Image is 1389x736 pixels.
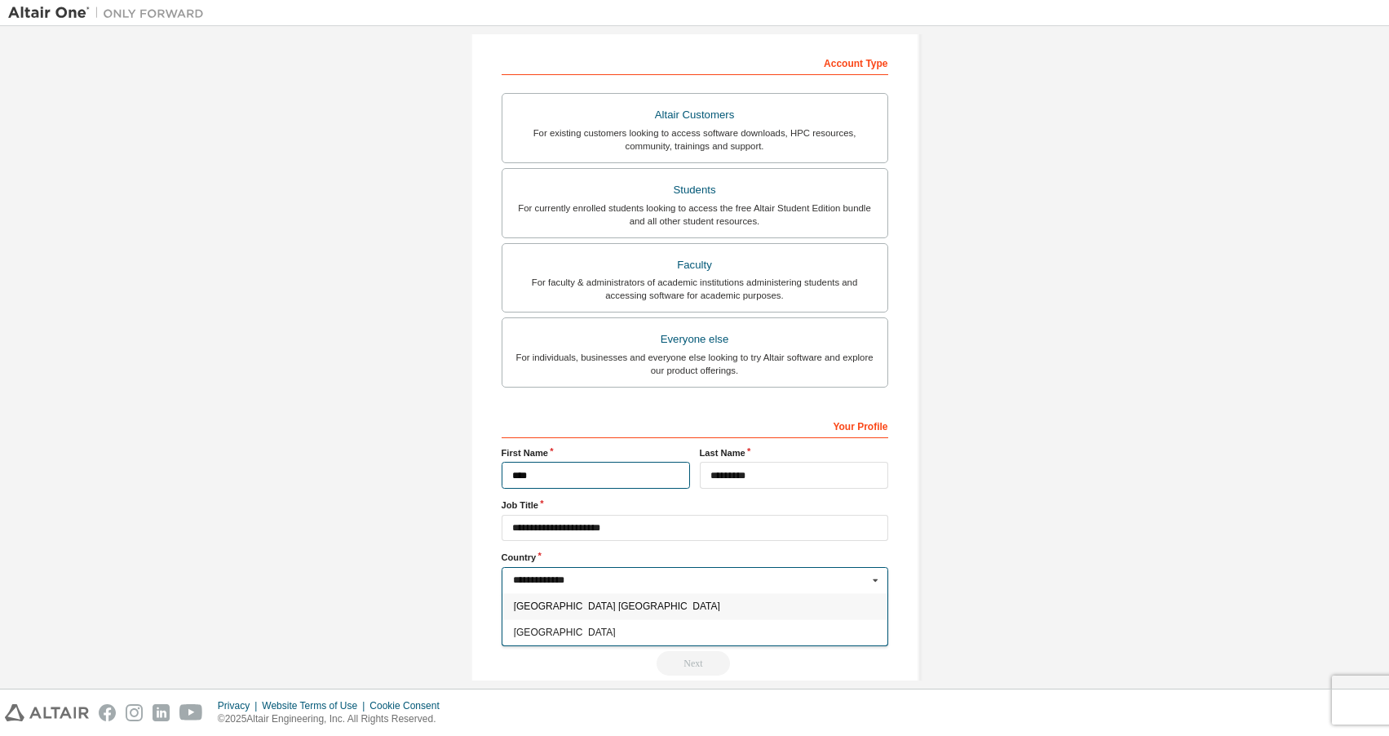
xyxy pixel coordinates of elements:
img: youtube.svg [179,704,203,721]
label: Last Name [700,446,888,459]
div: Read and acccept EULA to continue [502,651,888,676]
div: Privacy [218,699,262,712]
label: Country [502,551,888,564]
label: First Name [502,446,690,459]
label: Job Title [502,499,888,512]
span: [GEOGRAPHIC_DATA] [513,627,876,637]
img: altair_logo.svg [5,704,89,721]
div: Everyone else [512,328,878,351]
img: instagram.svg [126,704,143,721]
div: Altair Customers [512,104,878,126]
div: For faculty & administrators of academic institutions administering students and accessing softwa... [512,276,878,302]
div: Your Profile [502,412,888,438]
div: Students [512,179,878,202]
img: facebook.svg [99,704,116,721]
div: Faculty [512,254,878,277]
img: Altair One [8,5,212,21]
div: Website Terms of Use [262,699,369,712]
span: [GEOGRAPHIC_DATA] [GEOGRAPHIC_DATA] [513,601,876,611]
div: Account Type [502,49,888,75]
p: © 2025 Altair Engineering, Inc. All Rights Reserved. [218,712,449,726]
div: For individuals, businesses and everyone else looking to try Altair software and explore our prod... [512,351,878,377]
img: linkedin.svg [153,704,170,721]
div: For existing customers looking to access software downloads, HPC resources, community, trainings ... [512,126,878,153]
div: For currently enrolled students looking to access the free Altair Student Edition bundle and all ... [512,202,878,228]
div: Cookie Consent [369,699,449,712]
